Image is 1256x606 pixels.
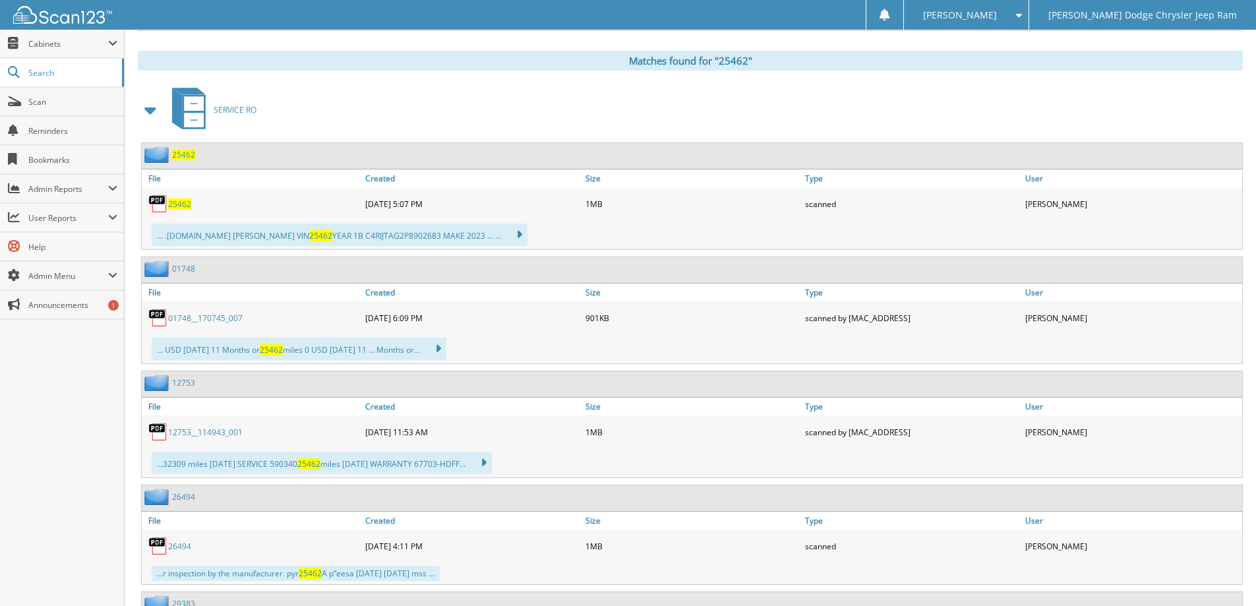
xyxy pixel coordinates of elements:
[802,305,1022,331] div: scanned by [MAC_ADDRESS]
[142,169,362,187] a: File
[142,398,362,415] a: File
[28,241,117,253] span: Help
[168,198,191,210] a: 25462
[144,260,172,277] img: folder2.png
[28,67,115,78] span: Search
[148,308,168,328] img: PDF.png
[297,458,320,470] span: 25462
[164,84,256,136] a: SERVICE RO
[802,512,1022,530] a: Type
[168,313,243,324] a: 01748__170745_007
[172,149,195,160] a: 25462
[144,375,172,391] img: folder2.png
[582,419,802,445] div: 1MB
[1022,419,1242,445] div: [PERSON_NAME]
[1022,284,1242,301] a: User
[802,398,1022,415] a: Type
[168,541,191,552] a: 26494
[362,169,582,187] a: Created
[28,154,117,166] span: Bookmarks
[1190,543,1256,606] iframe: Chat Widget
[582,191,802,217] div: 1MB
[362,284,582,301] a: Created
[144,146,172,163] img: folder2.png
[802,419,1022,445] div: scanned by [MAC_ADDRESS]
[362,419,582,445] div: [DATE] 11:53 AM
[362,398,582,415] a: Created
[108,300,119,311] div: 1
[362,533,582,559] div: [DATE] 4:11 PM
[1022,533,1242,559] div: [PERSON_NAME]
[309,230,332,241] span: 25462
[582,169,802,187] a: Size
[1022,169,1242,187] a: User
[1022,398,1242,415] a: User
[168,427,243,438] a: 12753__114943_001
[28,270,108,282] span: Admin Menu
[28,212,108,224] span: User Reports
[582,398,802,415] a: Size
[582,533,802,559] div: 1MB
[1022,512,1242,530] a: User
[802,169,1022,187] a: Type
[152,452,492,474] div: ...32309 miles [DATE] SERVICE 590340 miles [DATE] WARRANTY 67703-HDFF...
[802,284,1022,301] a: Type
[299,568,322,579] span: 25462
[28,183,108,195] span: Admin Reports
[1022,305,1242,331] div: [PERSON_NAME]
[582,305,802,331] div: 901KB
[13,6,112,24] img: scan123-logo-white.svg
[362,191,582,217] div: [DATE] 5:07 PM
[142,512,362,530] a: File
[172,377,195,388] a: 12753
[214,104,256,115] span: SERVICE RO
[28,96,117,107] span: Scan
[144,489,172,505] img: folder2.png
[362,512,582,530] a: Created
[362,305,582,331] div: [DATE] 6:09 PM
[152,338,446,360] div: ... USD [DATE] 11 Months or miles 0 USD [DATE] 11 ... Months or...
[260,344,283,355] span: 25462
[172,491,195,502] a: 26494
[28,38,108,49] span: Cabinets
[148,194,168,214] img: PDF.png
[802,191,1022,217] div: scanned
[152,566,440,581] div: ...r inspection by the manufacturer. pyr A p“eesa [DATE] [DATE] mss ...
[148,422,168,442] img: PDF.png
[172,263,195,274] a: 01748
[148,536,168,556] img: PDF.png
[138,51,1243,71] div: Matches found for "25462"
[582,284,802,301] a: Size
[1048,11,1237,19] span: [PERSON_NAME] Dodge Chrysler Jeep Ram
[923,11,997,19] span: [PERSON_NAME]
[28,125,117,136] span: Reminders
[152,224,527,246] div: ... .[DOMAIN_NAME] [PERSON_NAME] VIN YEAR 1B C4RIJTAG2P8902683 MAKE 2023 ... ...
[142,284,362,301] a: File
[802,533,1022,559] div: scanned
[1022,191,1242,217] div: [PERSON_NAME]
[582,512,802,530] a: Size
[28,299,117,311] span: Announcements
